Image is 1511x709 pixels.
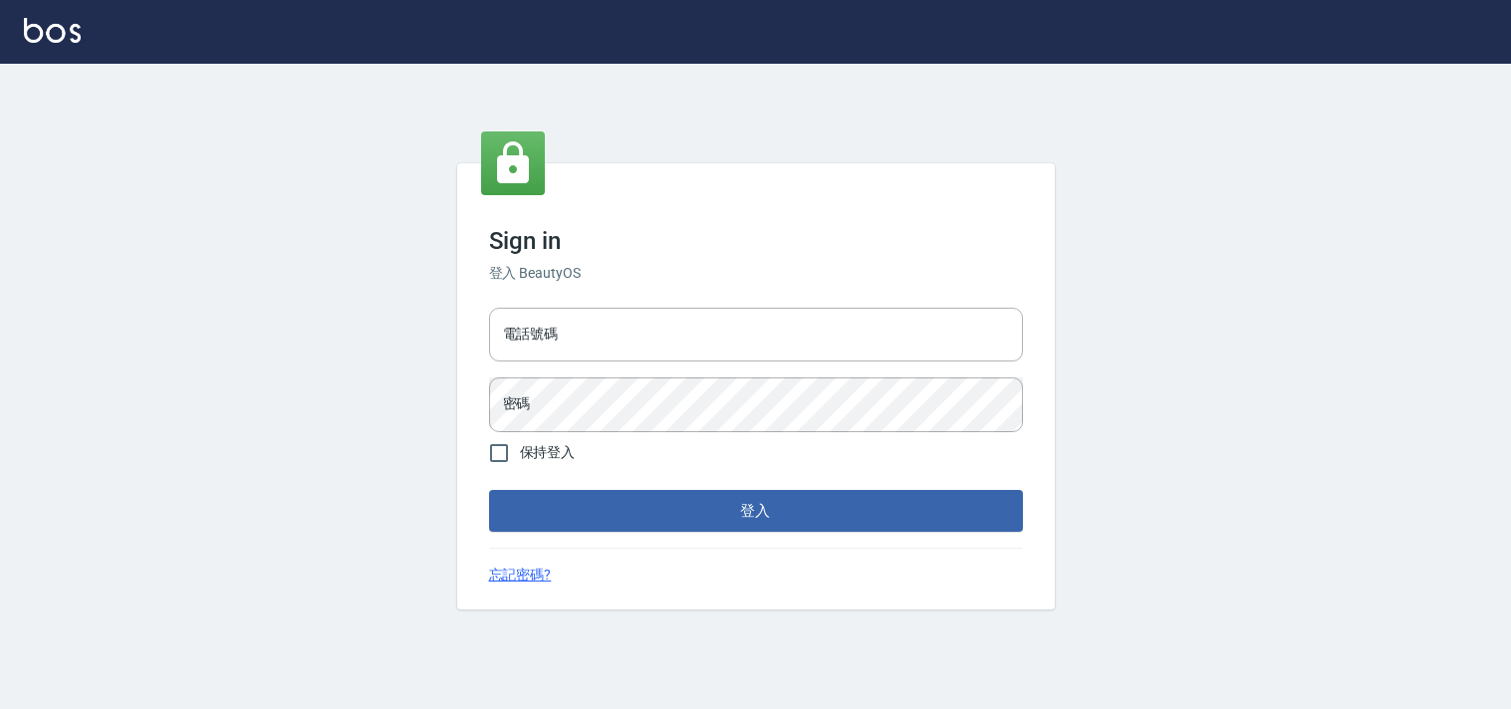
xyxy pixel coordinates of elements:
button: 登入 [489,490,1023,532]
h3: Sign in [489,227,1023,255]
img: Logo [24,18,81,43]
h6: 登入 BeautyOS [489,263,1023,284]
span: 保持登入 [520,442,576,463]
a: 忘記密碼? [489,565,552,586]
